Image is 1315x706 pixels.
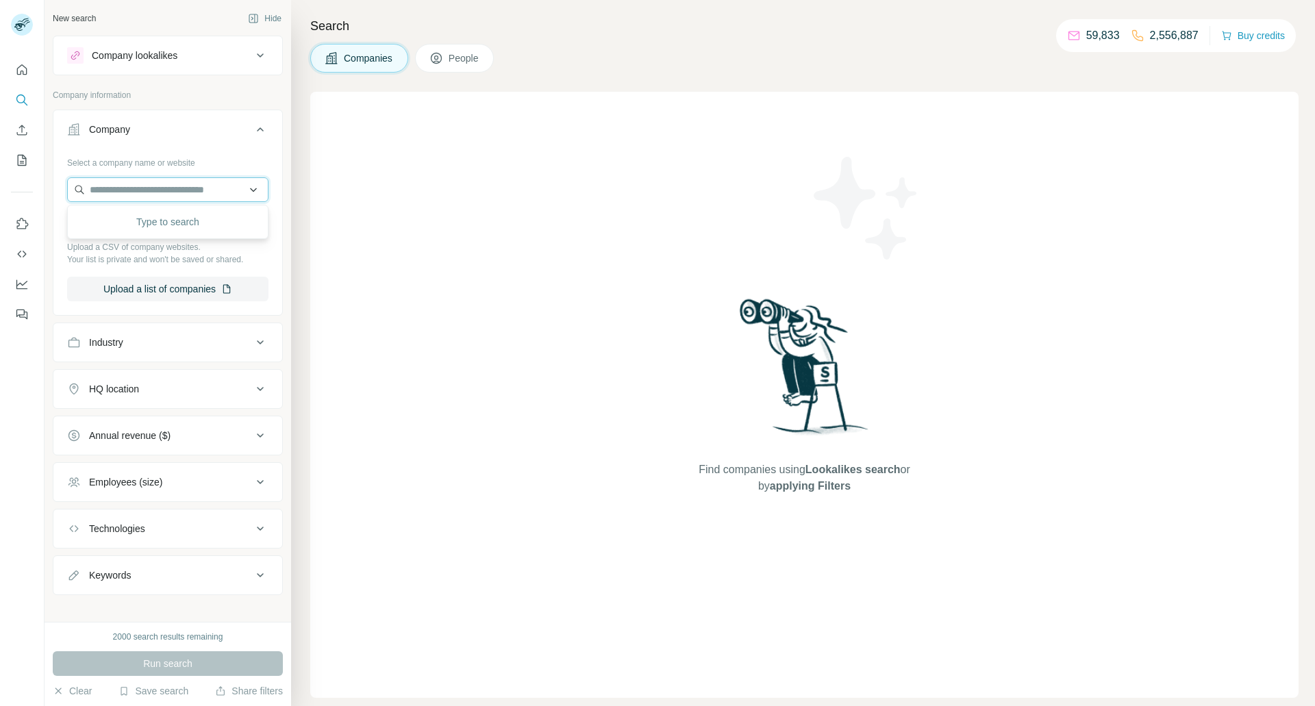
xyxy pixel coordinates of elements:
button: Use Surfe API [11,242,33,266]
div: Keywords [89,568,131,582]
button: Industry [53,326,282,359]
button: Clear [53,684,92,698]
button: Technologies [53,512,282,545]
button: HQ location [53,373,282,405]
div: Industry [89,336,123,349]
span: Companies [344,51,394,65]
button: Enrich CSV [11,118,33,142]
p: Your list is private and won't be saved or shared. [67,253,268,266]
div: Type to search [71,208,265,236]
span: Find companies using or by [694,462,914,494]
button: My lists [11,148,33,173]
p: 2,556,887 [1150,27,1199,44]
p: 59,833 [1086,27,1120,44]
button: Upload a list of companies [67,277,268,301]
img: Surfe Illustration - Woman searching with binoculars [734,295,876,448]
button: Hide [238,8,291,29]
span: applying Filters [770,480,851,492]
span: Lookalikes search [805,464,901,475]
div: Technologies [89,522,145,535]
button: Company [53,113,282,151]
button: Company lookalikes [53,39,282,72]
div: Company [89,123,130,136]
div: Employees (size) [89,475,162,489]
div: New search [53,12,96,25]
button: Dashboard [11,272,33,297]
button: Search [11,88,33,112]
span: People [449,51,480,65]
p: Upload a CSV of company websites. [67,241,268,253]
div: 2000 search results remaining [113,631,223,643]
div: HQ location [89,382,139,396]
button: Employees (size) [53,466,282,499]
button: Save search [118,684,188,698]
button: Keywords [53,559,282,592]
button: Buy credits [1221,26,1285,45]
p: Company information [53,89,283,101]
div: Annual revenue ($) [89,429,171,442]
button: Use Surfe on LinkedIn [11,212,33,236]
button: Share filters [215,684,283,698]
h4: Search [310,16,1299,36]
button: Feedback [11,302,33,327]
div: Company lookalikes [92,49,177,62]
button: Quick start [11,58,33,82]
img: Surfe Illustration - Stars [805,147,928,270]
div: Select a company name or website [67,151,268,169]
button: Annual revenue ($) [53,419,282,452]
